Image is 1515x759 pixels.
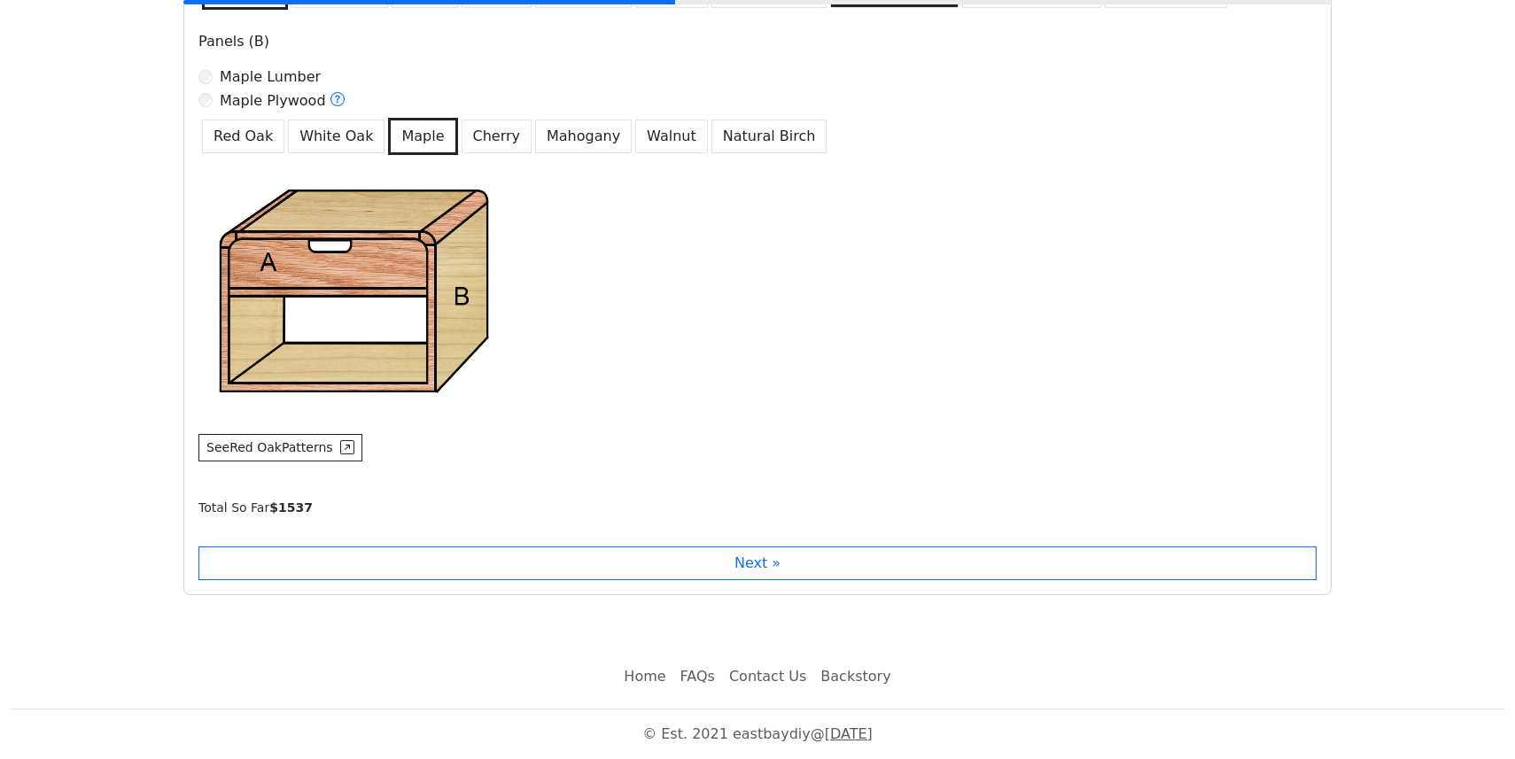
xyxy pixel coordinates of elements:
label: Maple Lumber [220,66,321,88]
small: Total So Far [198,500,313,515]
label: Maple Plywood [220,89,346,112]
a: Contact Us [722,659,813,694]
button: SeeRed OakPatterns [198,434,362,461]
button: Maple [388,118,457,155]
b: $ 1537 [269,500,313,515]
p: © Est. 2021 eastbaydiy @ [11,724,1504,745]
button: Cherry [462,120,532,153]
button: Red Oak [202,120,284,153]
span: Panels (B) [198,33,269,50]
button: Walnut [635,120,708,153]
a: [DATE] [825,725,873,742]
button: Natural Birch [711,120,827,153]
a: FAQs [673,659,722,694]
img: Structure example - Stretchers(A) [198,176,509,404]
button: Mahogany [535,120,632,153]
button: Next » [198,546,1317,580]
button: White Oak [288,120,385,153]
button: Maple Plywood [330,89,346,112]
a: Backstory [813,659,897,694]
a: Home [617,659,672,694]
